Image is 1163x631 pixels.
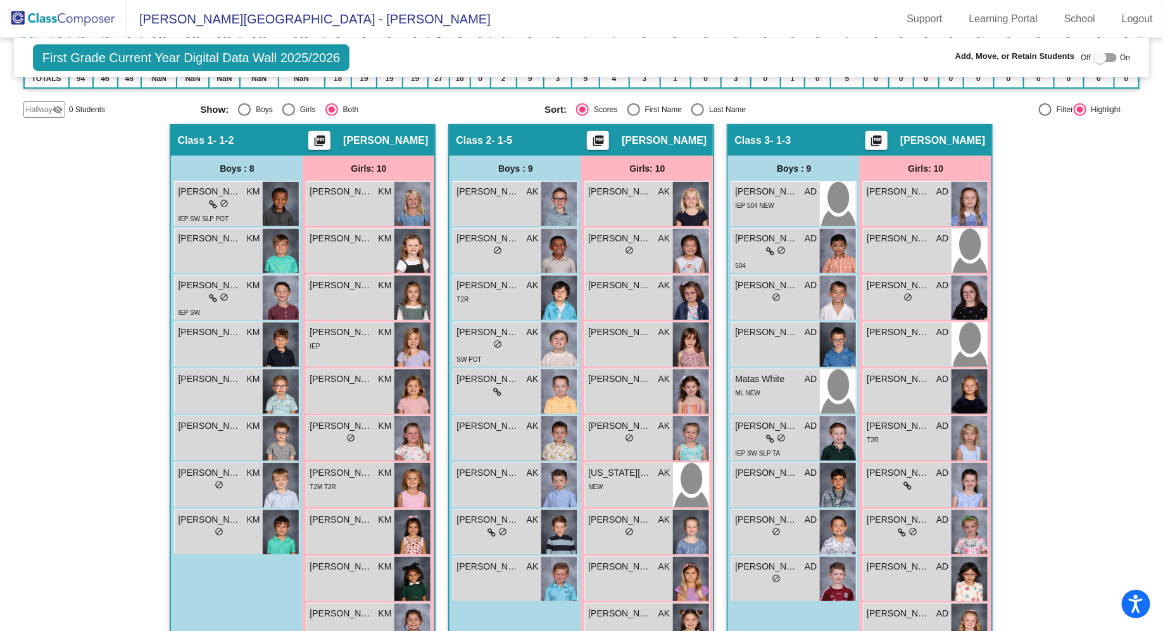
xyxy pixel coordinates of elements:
[310,279,373,292] span: [PERSON_NAME]
[900,134,985,147] span: [PERSON_NAME]
[310,466,373,480] span: [PERSON_NAME]
[127,9,491,29] span: [PERSON_NAME][GEOGRAPHIC_DATA] - [PERSON_NAME]
[735,373,798,386] span: Matas White
[805,279,817,292] span: AD
[735,390,760,397] span: ML NEW
[691,69,721,88] td: 0
[831,69,864,88] td: 5
[629,69,660,88] td: 3
[721,69,751,88] td: 3
[591,134,606,152] mat-icon: picture_as_pdf
[246,466,260,480] span: KM
[658,326,670,339] span: AK
[378,513,391,526] span: KM
[587,131,609,150] button: Print Students Details
[178,232,241,245] span: [PERSON_NAME] [PERSON_NAME]
[178,185,241,198] span: [PERSON_NAME]
[527,419,539,433] span: AK
[939,69,964,88] td: 0
[246,419,260,433] span: KM
[213,134,234,147] span: - 1-2
[867,466,930,480] span: [PERSON_NAME]
[69,104,105,115] span: 0 Students
[867,232,930,245] span: [PERSON_NAME]
[867,419,930,433] span: [PERSON_NAME]
[897,9,953,29] a: Support
[867,279,930,292] span: [PERSON_NAME]
[658,560,670,573] span: AK
[622,134,707,147] span: [PERSON_NAME]
[1052,104,1074,115] div: Filter
[310,373,373,386] span: [PERSON_NAME]
[959,9,1048,29] a: Learning Portal
[728,156,860,181] div: Boys : 9
[527,373,539,386] span: AK
[1084,69,1114,88] td: 0
[588,185,651,198] span: [PERSON_NAME]
[200,104,229,115] span: Show:
[936,560,948,573] span: AD
[805,232,817,245] span: AD
[658,513,670,526] span: AK
[805,419,817,433] span: AD
[805,326,817,339] span: AD
[770,134,791,147] span: - 1-3
[865,131,888,150] button: Print Students Details
[735,466,798,480] span: [PERSON_NAME]
[338,104,359,115] div: Both
[209,69,240,88] td: NaN
[867,560,930,573] span: [PERSON_NAME]
[220,293,229,302] span: do_not_disturb_alt
[936,419,948,433] span: AD
[1114,69,1140,88] td: 0
[456,134,491,147] span: Class 2
[346,433,355,442] span: do_not_disturb_alt
[936,466,948,480] span: AD
[378,560,391,573] span: KM
[867,373,930,386] span: [PERSON_NAME]
[492,134,513,147] span: - 1-5
[1054,9,1105,29] a: School
[141,69,177,88] td: NaN
[936,279,948,292] span: AD
[658,185,670,198] span: AK
[498,527,507,536] span: do_not_disturb_alt
[456,466,520,480] span: [PERSON_NAME]
[240,69,279,88] td: NaN
[303,156,434,181] div: Girls: 10
[588,373,651,386] span: [PERSON_NAME]
[781,69,805,88] td: 1
[428,69,449,88] td: 27
[310,513,373,526] span: [PERSON_NAME]
[456,326,520,339] span: [PERSON_NAME] [PERSON_NAME]
[378,185,391,198] span: KM
[777,433,786,442] span: do_not_disturb_alt
[456,232,520,245] span: [PERSON_NAME]
[805,373,817,386] span: AD
[178,279,241,292] span: [PERSON_NAME]
[936,232,948,245] span: AD
[493,246,502,255] span: do_not_disturb_alt
[908,527,917,536] span: do_not_disturb_alt
[994,69,1024,88] td: 0
[1086,104,1121,115] div: Highlight
[220,199,229,208] span: do_not_disturb_alt
[777,246,786,255] span: do_not_disturb_alt
[734,134,770,147] span: Class 3
[936,373,948,386] span: AD
[178,419,241,433] span: [PERSON_NAME]
[936,513,948,526] span: AD
[625,527,634,536] span: do_not_disturb_alt
[378,232,391,245] span: KM
[658,232,670,245] span: AK
[351,69,377,88] td: 19
[572,69,600,88] td: 5
[588,279,651,292] span: [PERSON_NAME]
[936,607,948,620] span: AD
[588,466,651,480] span: [US_STATE][PERSON_NAME]
[69,69,93,88] td: 94
[470,69,491,88] td: 0
[869,134,884,152] mat-icon: picture_as_pdf
[312,134,327,152] mat-icon: picture_as_pdf
[215,527,223,536] span: do_not_disturb_alt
